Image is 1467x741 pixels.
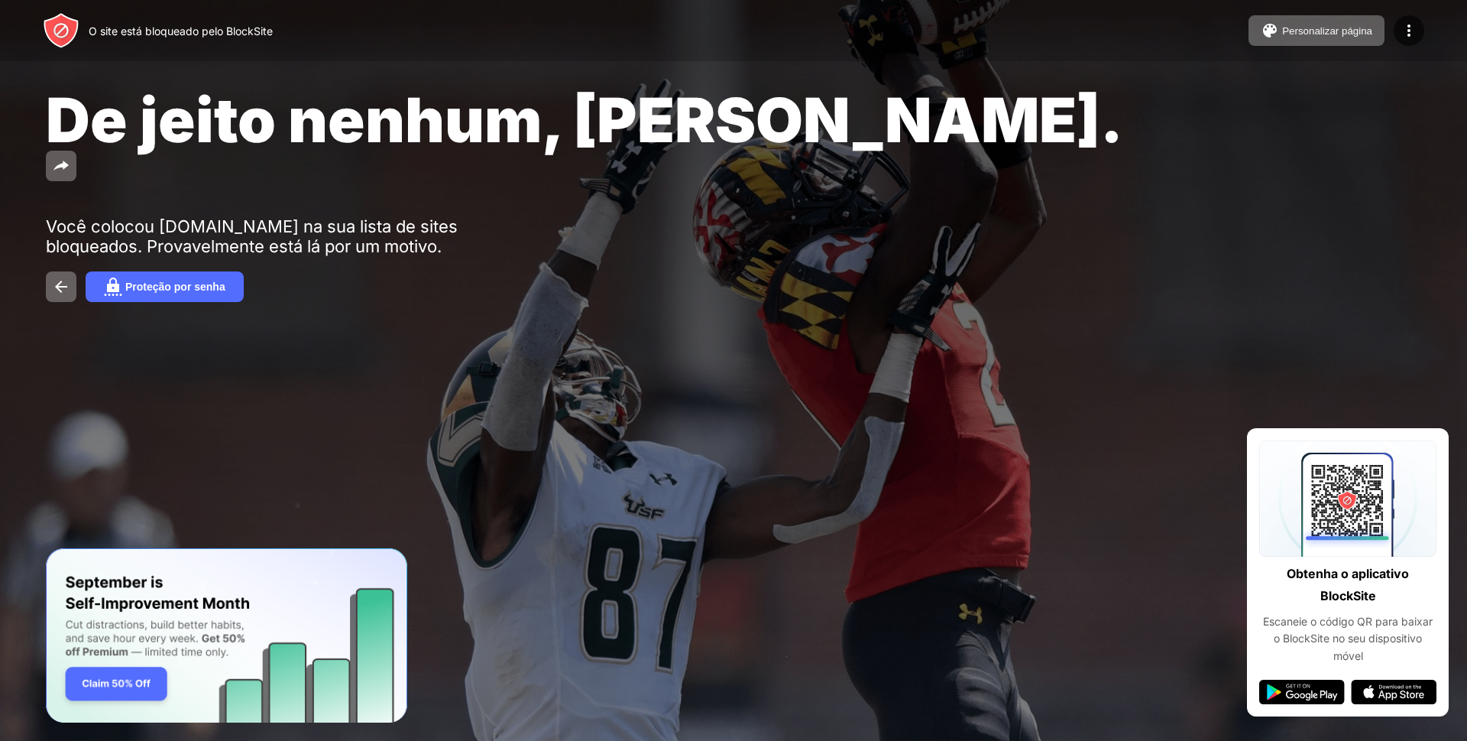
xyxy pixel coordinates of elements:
iframe: Bandeira [46,548,407,723]
img: pallet.svg [1261,21,1279,40]
font: Obtenha o aplicativo BlockSite [1287,566,1409,603]
font: O site está bloqueado pelo BlockSite [89,24,273,37]
img: app-store.svg [1351,680,1436,704]
font: Proteção por senha [125,281,225,293]
img: header-logo.svg [43,12,79,49]
img: share.svg [52,157,70,175]
img: back.svg [52,278,70,296]
font: De jeito nenhum, [PERSON_NAME]. [46,83,1123,157]
button: Proteção por senha [86,271,244,302]
img: google-play.svg [1259,680,1345,704]
button: Personalizar página [1248,15,1384,46]
img: menu-icon.svg [1400,21,1418,40]
font: Escaneie o código QR para baixar o BlockSite no seu dispositivo móvel [1263,615,1433,662]
img: password.svg [104,278,122,296]
img: qrcode.svg [1259,440,1436,557]
font: Você colocou [DOMAIN_NAME] na sua lista de sites bloqueados. Provavelmente está lá por um motivo. [46,216,458,256]
font: Personalizar página [1282,25,1372,37]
